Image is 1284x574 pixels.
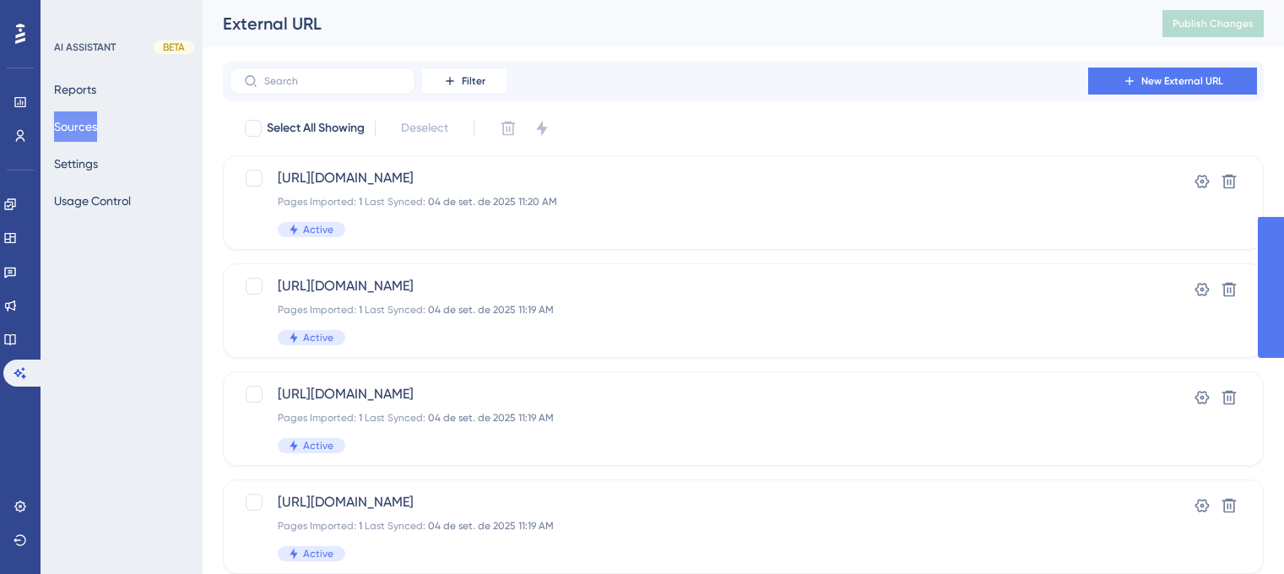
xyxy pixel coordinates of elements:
[422,68,507,95] button: Filter
[54,149,98,179] button: Settings
[1162,10,1264,37] button: Publish Changes
[1141,74,1223,88] span: New External URL
[54,41,116,54] div: AI ASSISTANT
[359,304,362,316] span: 1
[223,12,1120,35] div: External URL
[278,276,1074,296] span: [URL][DOMAIN_NAME]
[278,195,1074,208] div: Pages Imported: Last Synced:
[1173,17,1254,30] span: Publish Changes
[278,168,1074,188] span: [URL][DOMAIN_NAME]
[54,74,96,105] button: Reports
[278,411,1074,425] div: Pages Imported: Last Synced:
[428,412,554,424] span: 04 de set. de 2025 11:19 AM
[359,196,362,208] span: 1
[303,439,333,452] span: Active
[303,547,333,560] span: Active
[428,304,554,316] span: 04 de set. de 2025 11:19 AM
[359,520,362,532] span: 1
[428,196,557,208] span: 04 de set. de 2025 11:20 AM
[54,186,131,216] button: Usage Control
[267,118,365,138] span: Select All Showing
[303,223,333,236] span: Active
[401,118,448,138] span: Deselect
[278,303,1074,317] div: Pages Imported: Last Synced:
[278,492,1074,512] span: [URL][DOMAIN_NAME]
[1213,507,1264,558] iframe: UserGuiding AI Assistant Launcher
[428,520,554,532] span: 04 de set. de 2025 11:19 AM
[278,519,1074,533] div: Pages Imported: Last Synced:
[386,113,463,143] button: Deselect
[462,74,485,88] span: Filter
[54,111,97,142] button: Sources
[154,41,194,54] div: BETA
[264,75,401,87] input: Search
[359,412,362,424] span: 1
[1088,68,1257,95] button: New External URL
[303,331,333,344] span: Active
[278,384,1074,404] span: [URL][DOMAIN_NAME]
